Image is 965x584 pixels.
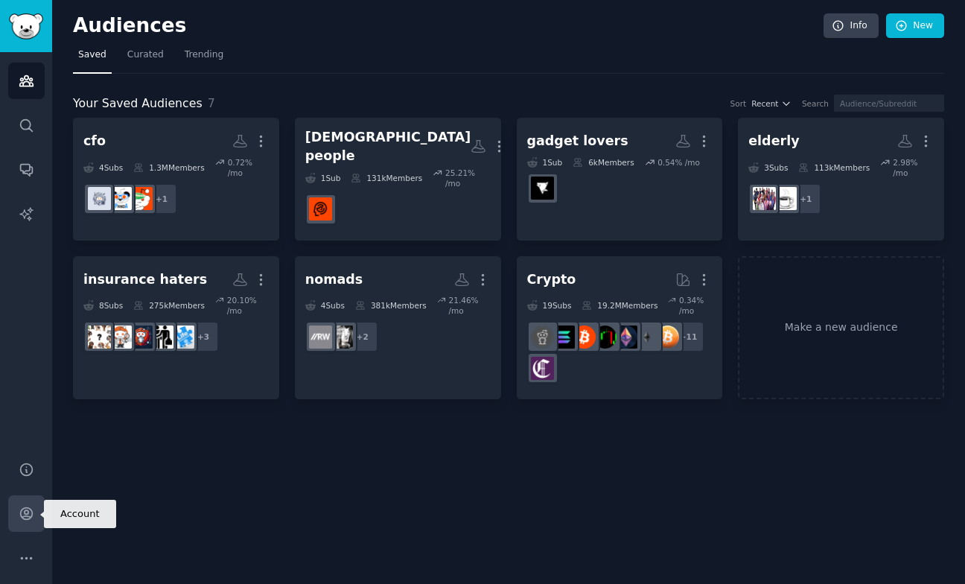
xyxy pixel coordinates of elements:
div: 25.21 % /mo [445,168,490,188]
div: insurance haters [83,270,207,289]
div: 20.10 % /mo [227,295,269,316]
span: Trending [185,48,223,62]
h2: Audiences [73,14,824,38]
div: + 2 [347,321,378,352]
div: nomads [305,270,363,289]
div: 8 Sub s [83,295,123,316]
div: 0.54 % /mo [657,157,700,168]
div: 1.3M Members [133,157,204,178]
img: ethtrader [614,326,637,349]
img: GadgetsFromAmazon [531,177,554,200]
div: + 3 [188,321,219,352]
div: 1 Sub [527,157,563,168]
a: insurance haters8Subs275kMembers20.10% /mo+3LifeInsuranceInsuranceAgentInsurance_CompaniesInsuran... [73,256,279,400]
div: + 1 [790,183,821,215]
img: AgingParents [753,187,776,210]
div: 113k Members [798,157,870,178]
div: 19 Sub s [527,295,572,316]
a: Crypto19Subs19.2MMembers0.34% /mo+11BitcoinethereumethtraderCryptoMarketsBitcoinBeginnerssolanaCr... [517,256,723,400]
img: financialmodelling [88,187,111,210]
div: 3 Sub s [748,157,788,178]
button: Recent [751,98,792,109]
div: Crypto [527,270,576,289]
img: solana [552,326,575,349]
img: FPandA [109,187,132,210]
img: remoteworking [309,326,332,349]
img: LifeInsurance [171,326,194,349]
div: 0.72 % /mo [228,157,269,178]
a: Make a new audience [738,256,944,400]
div: [DEMOGRAPHIC_DATA] people [305,128,471,165]
span: Your Saved Audiences [73,95,203,113]
img: CryptoMarkets [593,326,617,349]
img: Bitcoin [656,326,679,349]
div: 0.34 % /mo [679,295,712,316]
a: gadget lovers1Sub6kMembers0.54% /moGadgetsFromAmazon [517,118,723,241]
img: Crypto_Currency_News [531,357,554,380]
div: 21.46 % /mo [449,295,491,316]
img: CryptoCurrencies [531,326,554,349]
div: 6k Members [573,157,634,168]
div: Search [802,98,829,109]
div: + 1 [146,183,177,215]
img: eldercare [774,187,797,210]
a: [DEMOGRAPHIC_DATA] people1Sub131kMembers25.21% /moAskBrits [295,118,501,241]
div: 19.2M Members [582,295,657,316]
div: gadget lovers [527,132,628,150]
a: New [886,13,944,39]
div: 4 Sub s [305,295,345,316]
img: Insurance [109,326,132,349]
div: elderly [748,132,799,150]
span: Curated [127,48,164,62]
a: elderly3Subs113kMembers2.98% /mo+1eldercareAgingParents [738,118,944,241]
a: nomads4Subs381kMembers21.46% /mo+2RemoteWorkersremoteworking [295,256,501,400]
a: cfo4Subs1.3MMembers0.72% /mo+1AccountingFPandAfinancialmodelling [73,118,279,241]
span: Saved [78,48,106,62]
div: 275k Members [133,295,205,316]
img: Insurance_Companies [130,326,153,349]
a: Trending [179,43,229,74]
img: InsuranceAgent [150,326,173,349]
img: BitcoinBeginners [573,326,596,349]
div: 381k Members [355,295,427,316]
img: RemoteWorkers [330,326,353,349]
span: 7 [208,96,215,110]
div: 4 Sub s [83,157,123,178]
a: Info [824,13,879,39]
img: ethereum [635,326,658,349]
div: + 11 [673,321,704,352]
div: 131k Members [351,168,422,188]
div: 2.98 % /mo [893,157,934,178]
a: Saved [73,43,112,74]
div: Sort [730,98,747,109]
img: petinsurancereviews [88,326,111,349]
img: AskBrits [309,197,332,220]
span: Recent [751,98,778,109]
img: Accounting [130,187,153,210]
input: Audience/Subreddit [834,95,944,112]
div: cfo [83,132,106,150]
div: 1 Sub [305,168,341,188]
a: Curated [122,43,169,74]
img: GummySearch logo [9,13,43,39]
